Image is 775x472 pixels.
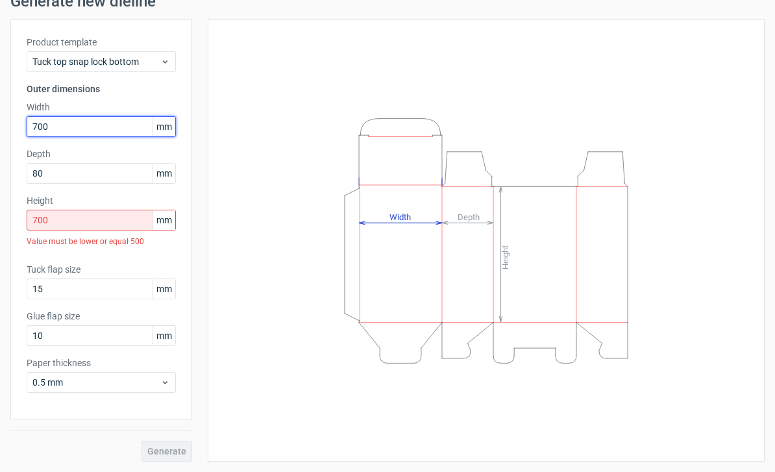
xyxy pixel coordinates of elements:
[27,310,176,323] label: Glue flap size
[500,245,510,269] tspan: Height
[32,55,160,68] span: Tuck top snap lock bottom
[27,230,176,253] div: Value must be lower or equal 500
[153,117,175,136] span: mm
[27,101,176,114] label: Width
[27,194,176,207] label: Height
[458,212,480,221] tspan: Depth
[27,82,176,95] h3: Outer dimensions
[27,263,176,276] label: Tuck flap size
[153,164,175,183] span: mm
[389,212,411,221] tspan: Width
[32,376,160,389] span: 0.5 mm
[27,147,176,160] label: Depth
[27,356,176,369] label: Paper thickness
[153,210,175,230] span: mm
[153,279,175,299] span: mm
[27,36,176,49] label: Product template
[153,326,175,345] span: mm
